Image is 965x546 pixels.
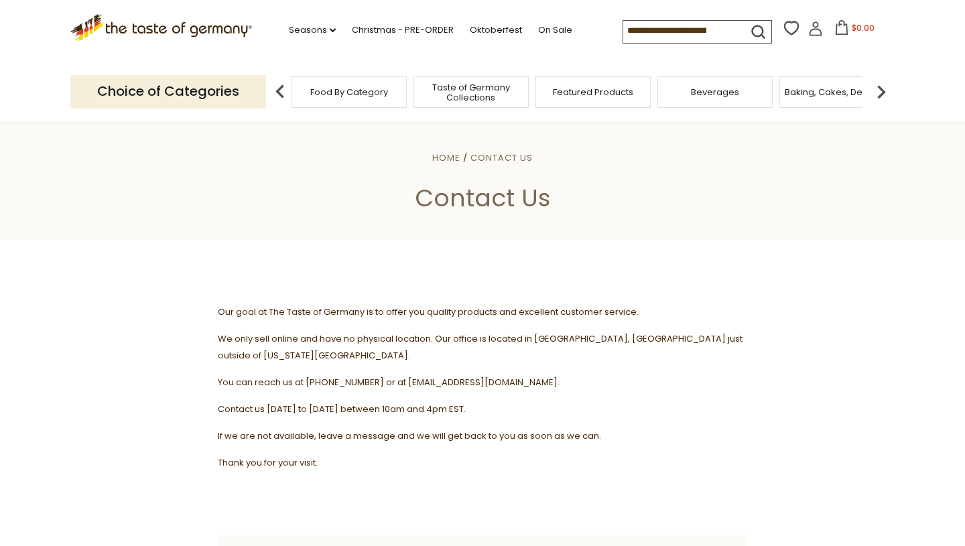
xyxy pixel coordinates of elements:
h1: Contact Us [42,183,923,213]
span: Thank you for your visit. [218,456,318,469]
button: $0.00 [826,20,883,40]
a: On Sale [538,23,572,38]
a: Beverages [691,87,739,97]
a: Contact Us [470,151,533,164]
span: Our goal at The Taste of Germany is to offer you quality products and excellent customer service. [218,305,639,318]
img: previous arrow [267,78,294,105]
a: Featured Products [553,87,633,97]
a: Taste of Germany Collections [417,82,525,103]
a: Food By Category [310,87,388,97]
a: Baking, Cakes, Desserts [785,87,889,97]
a: Christmas - PRE-ORDER [352,23,454,38]
img: next arrow [868,78,895,105]
span: Contact us [DATE] to [DATE] between 10am and 4pm EST. [218,403,466,415]
a: Oktoberfest [470,23,522,38]
p: Choice of Categories [70,75,266,108]
span: If we are not available, leave a message and we will get back to you as soon as we can. [218,429,601,442]
a: Seasons [289,23,336,38]
a: Home [432,151,460,164]
span: We only sell online and have no physical location. Our office is located in [GEOGRAPHIC_DATA], [G... [218,332,743,362]
span: $0.00 [852,22,875,33]
span: You can reach us at [PHONE_NUMBER] or at [EMAIL_ADDRESS][DOMAIN_NAME]. [218,376,560,389]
